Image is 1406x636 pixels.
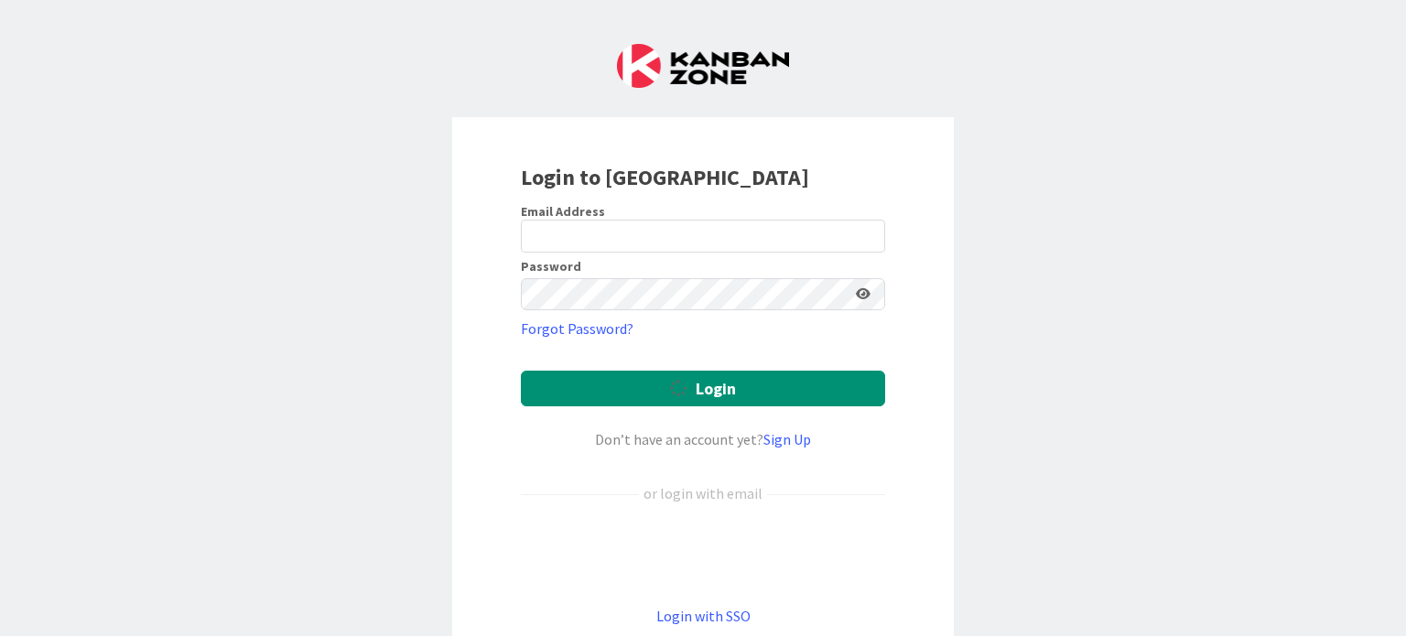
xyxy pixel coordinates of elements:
div: Don’t have an account yet? [521,428,885,450]
a: Forgot Password? [521,318,633,340]
a: Sign Up [763,430,811,448]
img: Kanban Zone [617,44,789,88]
button: Login [521,371,885,406]
b: Login to [GEOGRAPHIC_DATA] [521,163,809,191]
a: Login with SSO [656,607,751,625]
div: or login with email [639,482,767,504]
iframe: Sign in with Google Button [512,534,894,575]
label: Password [521,260,581,273]
label: Email Address [521,203,605,220]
